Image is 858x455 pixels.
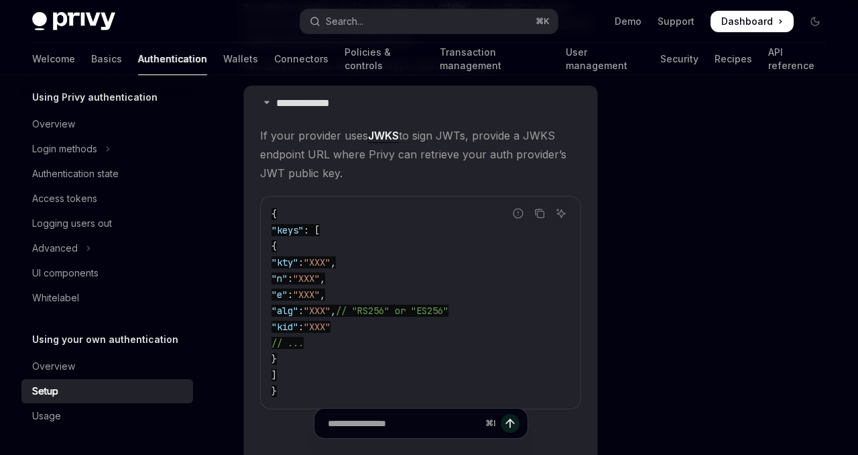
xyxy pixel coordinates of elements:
[298,256,304,268] span: :
[271,353,277,365] span: }
[21,236,193,260] button: Toggle Advanced section
[91,43,122,75] a: Basics
[32,141,97,157] div: Login methods
[271,385,277,397] span: }
[21,211,193,236] a: Logging users out
[32,166,119,182] div: Authentication state
[711,11,794,32] a: Dashboard
[660,43,698,75] a: Security
[304,256,330,268] span: "XXX"
[536,16,550,27] span: ⌘ K
[32,265,99,281] div: UI components
[260,126,581,183] span: If your provider uses to sign JWTs, provide a JWKS endpoint URL where Privy can retrieve your aut...
[32,43,75,75] a: Welcome
[32,191,97,207] div: Access tokens
[271,321,298,333] span: "kid"
[293,289,320,301] span: "XXX"
[21,187,193,211] a: Access tokens
[21,261,193,285] a: UI components
[298,321,304,333] span: :
[326,13,363,30] div: Search...
[509,205,527,222] button: Report incorrect code
[293,272,320,285] span: "XXX"
[615,15,641,28] a: Demo
[271,240,277,252] span: {
[271,289,288,301] span: "e"
[21,162,193,186] a: Authentication state
[271,256,298,268] span: "kty"
[768,43,826,75] a: API reference
[21,379,193,403] a: Setup
[288,272,293,285] span: :
[328,409,480,438] input: Ask a question...
[336,305,448,317] span: // "RS256" or "ES256"
[320,272,325,285] span: ,
[566,43,643,75] a: User management
[32,215,112,232] div: Logging users out
[715,43,752,75] a: Recipes
[368,129,399,143] a: JWKS
[271,208,277,220] span: {
[32,358,75,374] div: Overview
[32,240,78,256] div: Advanced
[320,289,325,301] span: ,
[32,290,79,306] div: Whitelabel
[330,305,336,317] span: ,
[271,305,298,317] span: "alg"
[21,137,193,161] button: Toggle Login methods section
[304,224,320,236] span: : [
[501,414,519,433] button: Send message
[32,383,58,399] div: Setup
[300,9,558,34] button: Open search
[721,15,773,28] span: Dashboard
[304,321,330,333] span: "XXX"
[440,43,550,75] a: Transaction management
[32,332,178,348] h5: Using your own authentication
[330,256,336,268] span: ,
[223,43,258,75] a: Wallets
[298,305,304,317] span: :
[658,15,694,28] a: Support
[32,116,75,132] div: Overview
[804,11,826,32] button: Toggle dark mode
[32,89,158,105] h5: Using Privy authentication
[304,305,330,317] span: "XXX"
[271,224,304,236] span: "keys"
[21,112,193,136] a: Overview
[288,289,293,301] span: :
[21,354,193,378] a: Overview
[345,43,424,75] a: Policies & controls
[21,286,193,310] a: Whitelabel
[271,369,277,381] span: ]
[271,272,288,285] span: "n"
[138,43,207,75] a: Authentication
[531,205,548,222] button: Copy the contents from the code block
[274,43,328,75] a: Connectors
[271,337,304,349] span: // ...
[21,404,193,428] a: Usage
[32,12,115,31] img: dark logo
[552,205,570,222] button: Ask AI
[32,408,61,424] div: Usage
